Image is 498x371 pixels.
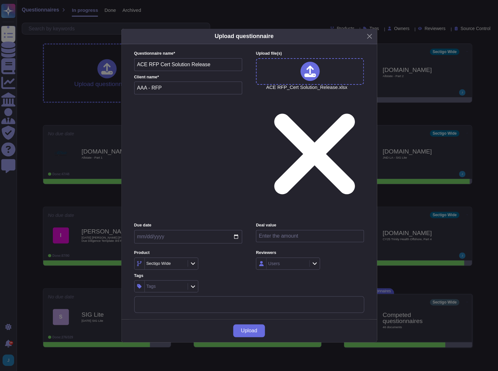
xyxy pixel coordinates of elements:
span: Upload [241,328,257,333]
input: Due date [134,230,242,243]
span: Upload file (s) [256,51,282,56]
div: Sectigo Wide [146,261,171,265]
label: Due date [134,223,242,227]
label: Product [134,251,242,255]
label: Tags [134,274,242,278]
button: Upload [233,324,265,337]
div: Users [268,261,280,266]
label: Questionnaire name [134,51,242,56]
label: Reviewers [256,251,364,255]
div: Tags [146,284,156,288]
label: Deal value [256,223,364,227]
input: Enter company name of the client [134,82,242,94]
h5: Upload questionnaire [215,32,273,41]
input: Enter the amount [256,230,364,242]
label: Client name [134,75,242,79]
button: Close [364,31,374,41]
span: ACE RFP_Cert Solution_Release.xlsx [266,85,363,218]
input: Enter questionnaire name [134,58,242,71]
